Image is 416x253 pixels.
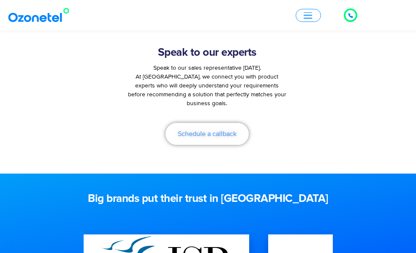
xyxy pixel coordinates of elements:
h2: Speak to our experts [128,46,287,59]
h2: Big brands put their trust in [GEOGRAPHIC_DATA] [71,192,345,205]
a: Schedule a callback [166,123,249,145]
div: Speak to our sales representative [DATE]. [128,63,287,72]
p: At [GEOGRAPHIC_DATA], we connect you with product experts who will deeply understand your require... [128,72,287,108]
span: Schedule a callback [178,131,237,137]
